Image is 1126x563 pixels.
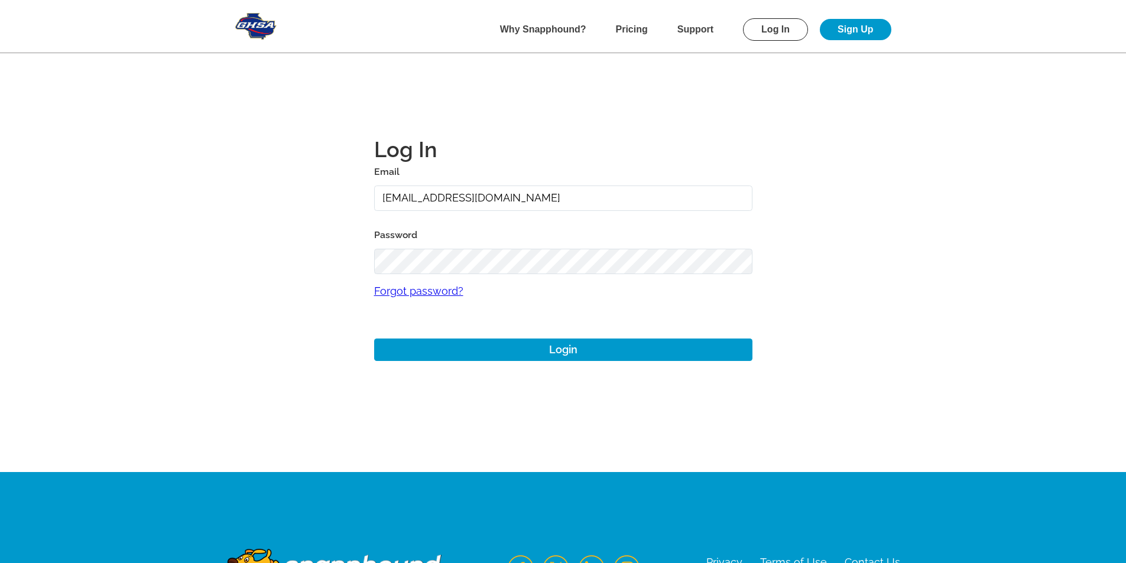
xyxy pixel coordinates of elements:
[374,135,752,164] h1: Log In
[374,164,752,180] label: Email
[235,13,277,40] img: Snapphound Logo
[677,24,713,34] a: Support
[374,227,752,243] label: Password
[743,18,808,41] a: Log In
[820,19,891,40] a: Sign Up
[500,24,586,34] a: Why Snapphound?
[374,274,752,309] a: Forgot password?
[374,339,752,362] button: Login
[616,24,648,34] a: Pricing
